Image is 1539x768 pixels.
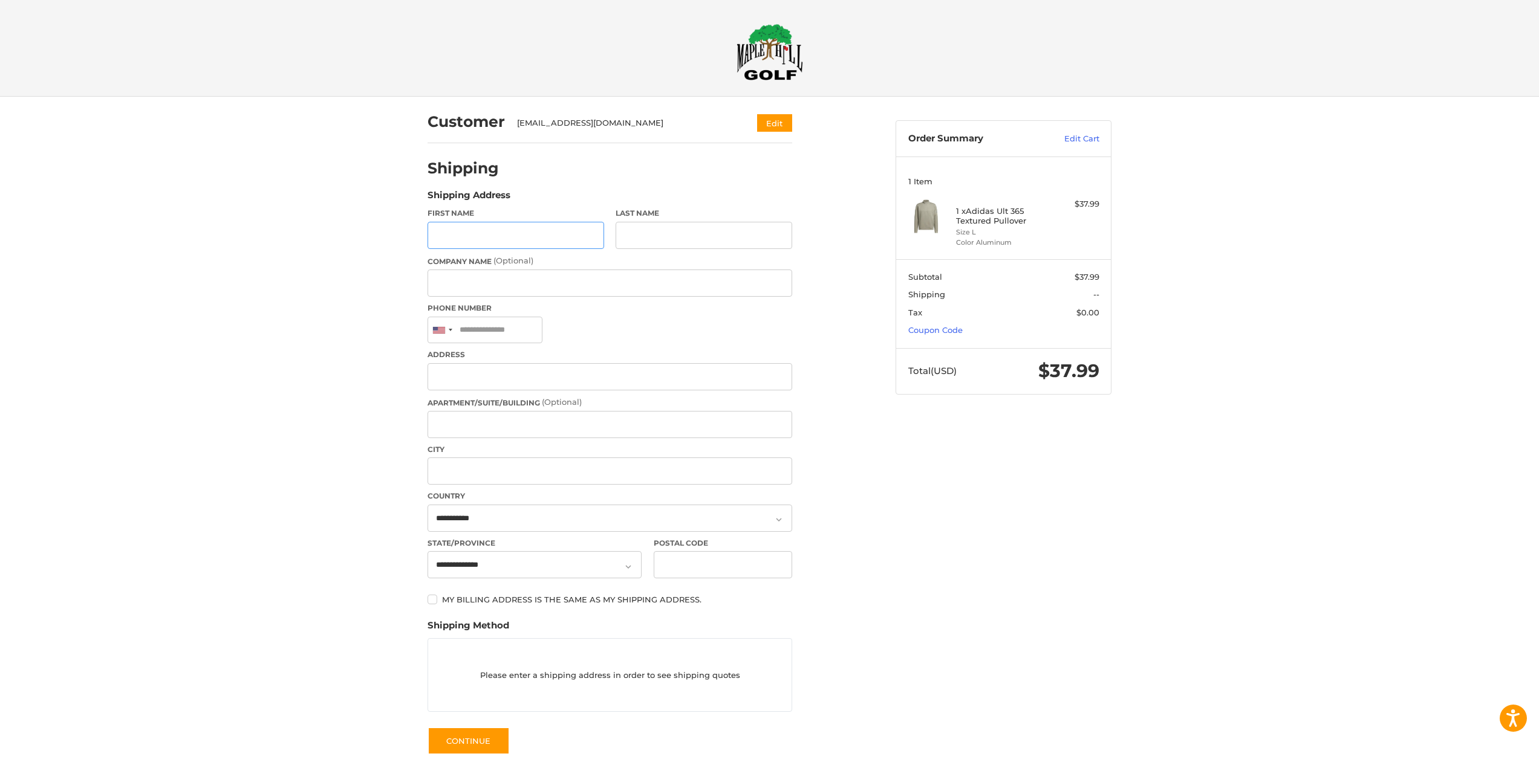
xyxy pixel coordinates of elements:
[1075,272,1099,282] span: $37.99
[1093,289,1099,299] span: --
[956,237,1049,248] li: Color Aluminum
[1038,133,1099,145] a: Edit Cart
[428,491,792,502] label: Country
[428,189,510,208] legend: Shipping Address
[428,444,792,455] label: City
[428,538,642,549] label: State/Province
[956,227,1049,237] li: Size L
[956,206,1049,226] h4: 1 x Adidas Ult 365 Textured Pullover
[908,308,922,317] span: Tax
[616,208,792,219] label: Last Name
[1038,360,1099,382] span: $37.99
[654,538,793,549] label: Postal Code
[757,114,792,132] button: Edit
[428,303,792,314] label: Phone Number
[428,396,792,408] label: Apartment/Suite/Building
[428,317,456,343] div: United States: +1
[428,727,510,755] button: Continue
[542,397,582,407] small: (Optional)
[1076,308,1099,317] span: $0.00
[908,289,945,299] span: Shipping
[428,159,499,178] h2: Shipping
[908,325,963,335] a: Coupon Code
[428,255,792,267] label: Company Name
[908,176,1099,186] h3: 1 Item
[428,349,792,360] label: Address
[517,117,734,129] div: [EMAIL_ADDRESS][DOMAIN_NAME]
[428,112,505,131] h2: Customer
[493,256,533,265] small: (Optional)
[428,663,792,687] p: Please enter a shipping address in order to see shipping quotes
[737,24,803,80] img: Maple Hill Golf
[908,133,1038,145] h3: Order Summary
[1052,198,1099,210] div: $37.99
[908,365,957,376] span: Total (USD)
[908,272,942,282] span: Subtotal
[428,619,509,638] legend: Shipping Method
[428,595,792,604] label: My billing address is the same as my shipping address.
[428,208,604,219] label: First Name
